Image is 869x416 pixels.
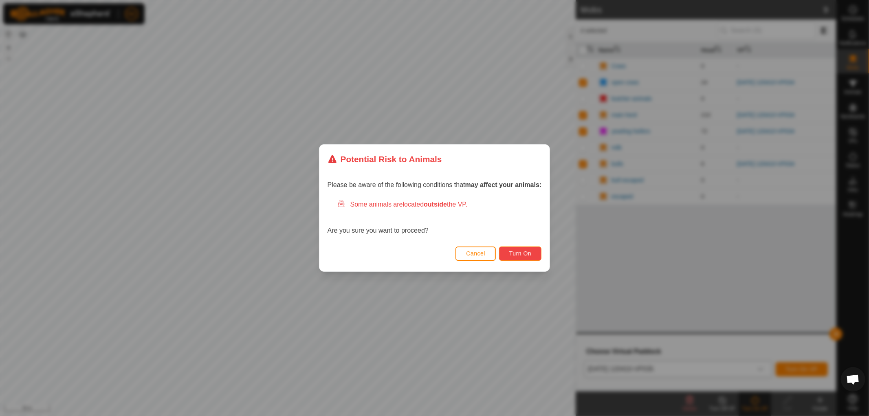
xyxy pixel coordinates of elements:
[403,201,468,208] span: located the VP.
[337,200,542,209] div: Some animals are
[328,200,542,236] div: Are you sure you want to proceed?
[509,250,531,257] span: Turn On
[328,153,442,165] div: Potential Risk to Animals
[465,181,542,188] strong: may affect your animals:
[455,247,496,261] button: Cancel
[841,367,865,392] div: Open chat
[424,201,447,208] strong: outside
[466,250,485,257] span: Cancel
[328,181,542,188] span: Please be aware of the following conditions that
[499,247,541,261] button: Turn On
